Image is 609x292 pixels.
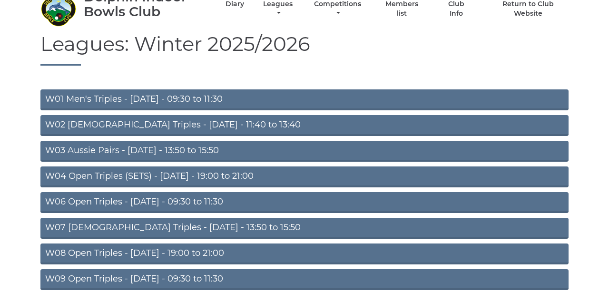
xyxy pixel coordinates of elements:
a: W06 Open Triples - [DATE] - 09:30 to 11:30 [40,192,569,213]
a: W08 Open Triples - [DATE] - 19:00 to 21:00 [40,243,569,264]
a: W07 [DEMOGRAPHIC_DATA] Triples - [DATE] - 13:50 to 15:50 [40,218,569,239]
a: W03 Aussie Pairs - [DATE] - 13:50 to 15:50 [40,141,569,162]
a: W01 Men's Triples - [DATE] - 09:30 to 11:30 [40,89,569,110]
a: W09 Open Triples - [DATE] - 09:30 to 11:30 [40,269,569,290]
a: W04 Open Triples (SETS) - [DATE] - 19:00 to 21:00 [40,166,569,187]
a: W02 [DEMOGRAPHIC_DATA] Triples - [DATE] - 11:40 to 13:40 [40,115,569,136]
h1: Leagues: Winter 2025/2026 [40,33,569,66]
